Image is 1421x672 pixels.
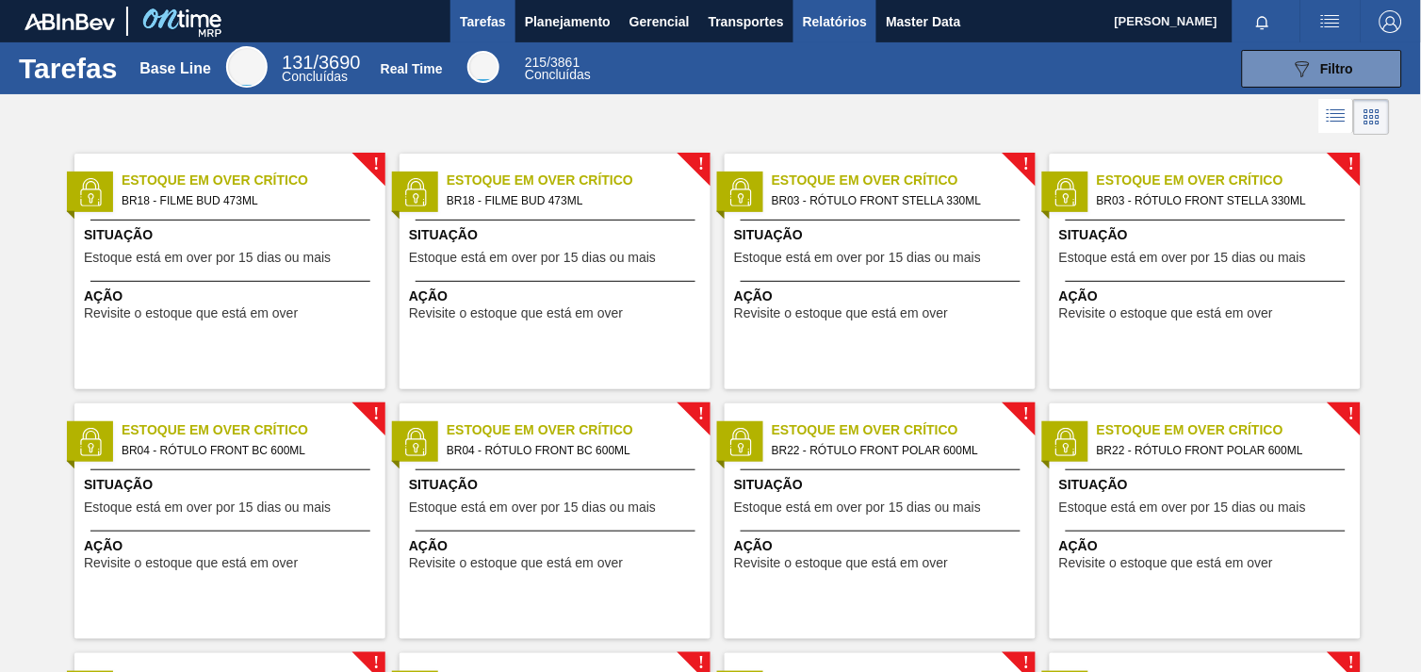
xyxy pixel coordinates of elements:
[1233,8,1293,35] button: Notificações
[1059,306,1273,320] span: Revisite o estoque que está em over
[19,57,118,79] h1: Tarefas
[1059,556,1273,570] span: Revisite o estoque que está em over
[1052,428,1080,456] img: status
[84,556,298,570] span: Revisite o estoque que está em over
[1348,407,1354,421] span: !
[1059,251,1306,265] span: Estoque está em over por 15 dias ou mais
[84,475,381,495] span: Situação
[282,69,348,84] span: Concluídas
[282,52,360,73] span: / 3690
[409,251,656,265] span: Estoque está em over por 15 dias ou mais
[698,407,704,421] span: !
[24,13,115,30] img: TNhmsLtSVTkK8tSr43FrP2fwEKptu5GPRR3wAAAABJRU5ErkJggg==
[1242,50,1402,88] button: Filtro
[727,178,755,206] img: status
[409,287,706,306] span: Ação
[734,225,1031,245] span: Situação
[460,10,506,33] span: Tarefas
[467,51,499,83] div: Real Time
[401,428,430,456] img: status
[886,10,960,33] span: Master Data
[734,475,1031,495] span: Situação
[1059,287,1356,306] span: Ação
[734,251,981,265] span: Estoque está em over por 15 dias ou mais
[525,57,591,81] div: Real Time
[1348,657,1354,671] span: !
[409,306,623,320] span: Revisite o estoque que está em over
[76,178,105,206] img: status
[409,475,706,495] span: Situação
[1354,99,1390,135] div: Visão em Cards
[122,420,385,440] span: Estoque em Over Crítico
[1319,10,1342,33] img: userActions
[409,536,706,556] span: Ação
[772,171,1036,190] span: Estoque em Over Crítico
[122,190,370,211] span: BR18 - FILME BUD 473ML
[734,536,1031,556] span: Ação
[734,306,948,320] span: Revisite o estoque que está em over
[1023,157,1029,172] span: !
[525,67,591,82] span: Concluídas
[409,500,656,515] span: Estoque está em over por 15 dias ou mais
[447,420,710,440] span: Estoque em Over Crítico
[1097,440,1346,461] span: BR22 - RÓTULO FRONT POLAR 600ML
[84,500,331,515] span: Estoque está em over por 15 dias ou mais
[409,556,623,570] span: Revisite o estoque que está em over
[84,225,381,245] span: Situação
[447,171,710,190] span: Estoque em Over Crítico
[447,440,695,461] span: BR04 - RÓTULO FRONT BC 600ML
[1023,657,1029,671] span: !
[1052,178,1080,206] img: status
[1059,475,1356,495] span: Situação
[381,61,443,76] div: Real Time
[282,52,313,73] span: 131
[122,440,370,461] span: BR04 - RÓTULO FRONT BC 600ML
[373,157,379,172] span: !
[373,407,379,421] span: !
[76,428,105,456] img: status
[772,420,1036,440] span: Estoque em Over Crítico
[1059,500,1306,515] span: Estoque está em over por 15 dias ou mais
[122,171,385,190] span: Estoque em Over Crítico
[409,225,706,245] span: Situação
[401,178,430,206] img: status
[139,60,211,77] div: Base Line
[1097,420,1361,440] span: Estoque em Over Crítico
[698,657,704,671] span: !
[1321,61,1354,76] span: Filtro
[1380,10,1402,33] img: Logout
[84,287,381,306] span: Ação
[734,556,948,570] span: Revisite o estoque que está em over
[1348,157,1354,172] span: !
[734,287,1031,306] span: Ação
[1023,407,1029,421] span: !
[629,10,690,33] span: Gerencial
[447,190,695,211] span: BR18 - FILME BUD 473ML
[1097,171,1361,190] span: Estoque em Over Crítico
[727,428,755,456] img: status
[226,46,268,88] div: Base Line
[373,657,379,671] span: !
[803,10,867,33] span: Relatórios
[1059,536,1356,556] span: Ação
[84,306,298,320] span: Revisite o estoque que está em over
[1059,225,1356,245] span: Situação
[772,190,1021,211] span: BR03 - RÓTULO FRONT STELLA 330ML
[525,55,547,70] span: 215
[734,500,981,515] span: Estoque está em over por 15 dias ou mais
[84,536,381,556] span: Ação
[282,55,360,83] div: Base Line
[525,55,580,70] span: / 3861
[1097,190,1346,211] span: BR03 - RÓTULO FRONT STELLA 330ML
[84,251,331,265] span: Estoque está em over por 15 dias ou mais
[525,10,611,33] span: Planejamento
[709,10,784,33] span: Transportes
[772,440,1021,461] span: BR22 - RÓTULO FRONT POLAR 600ML
[698,157,704,172] span: !
[1319,99,1354,135] div: Visão em Lista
